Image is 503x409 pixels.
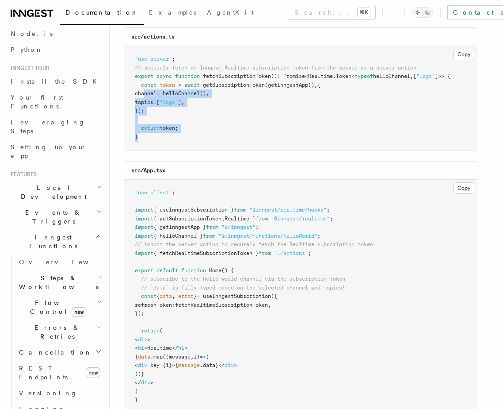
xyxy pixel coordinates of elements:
[15,298,97,316] span: Flow Control
[7,42,104,58] a: Python
[160,82,175,88] span: token
[178,99,181,105] span: ]
[178,82,181,88] span: =
[412,7,433,18] button: Toggle dark mode
[160,125,178,131] span: token;
[191,354,194,360] span: ,
[150,362,160,368] span: key
[135,65,416,71] span: // securely fetch an Inngest Realtime subscription token from the server as a server action
[15,360,104,385] a: REST Endpointsnew
[308,250,311,256] span: ;
[259,250,271,256] span: from
[7,89,104,114] a: Your first Functions
[147,336,150,343] span: >
[141,82,156,88] span: const
[255,224,259,230] span: ;
[135,99,153,105] span: topics
[141,293,156,299] span: const
[15,270,104,295] button: Steps & Workflows
[184,345,187,351] span: >
[221,267,234,274] span: () {
[314,82,317,88] span: ,
[453,182,474,194] button: Copy
[160,362,163,368] span: =
[135,241,373,247] span: // import the server action to securely fetch the Realtime subscription token
[209,267,221,274] span: Home
[7,65,50,72] span: Inngest tour
[234,207,246,213] span: from
[271,293,277,299] span: ({
[144,3,202,24] a: Examples
[274,250,308,256] span: "./actions"
[153,233,203,239] span: { helloChannel }
[135,216,153,222] span: import
[200,90,206,96] span: ()
[141,285,345,291] span: // `data` is fully typed based on the selected channel and topics!
[135,267,153,274] span: export
[268,82,308,88] span: getInngestApp
[86,367,100,378] span: new
[138,336,147,343] span: div
[7,183,96,201] span: Local Development
[141,125,160,131] span: return
[354,73,373,79] span: typeof
[194,354,200,360] span: i)
[19,390,77,397] span: Versioning
[131,167,165,174] code: src/App.tsx
[135,134,138,140] span: }
[60,3,144,25] a: Documentation
[141,328,160,334] span: return
[11,46,43,53] span: Python
[330,216,333,222] span: ;
[435,73,450,79] span: ]>> {
[413,73,416,79] span: [
[15,254,104,270] a: Overview
[156,293,160,299] span: {
[255,216,268,222] span: from
[358,8,370,17] kbd: ⌘K
[135,371,144,377] span: ))}
[11,78,102,85] span: Install the SDK
[135,397,138,403] span: }
[11,119,85,135] span: Leveraging Steps
[202,3,259,24] a: AgentKit
[135,388,138,394] span: )
[225,362,234,368] span: div
[206,354,209,360] span: (
[268,302,271,308] span: ,
[200,362,225,368] span: .data}</
[160,328,163,334] span: (
[19,259,110,266] span: Overview
[200,354,206,360] span: =>
[135,310,144,316] span: });
[153,207,234,213] span: { useInngestSubscription }
[453,49,474,60] button: Copy
[15,295,104,320] button: Flow Controlnew
[271,216,330,222] span: "@inngest/realtime"
[135,362,138,368] span: <
[265,82,268,88] span: (
[156,99,160,105] span: [
[149,9,196,16] span: Examples
[206,90,209,96] span: ,
[72,307,86,317] span: new
[135,345,138,351] span: <
[138,362,147,368] span: div
[7,229,104,254] button: Inngest Functions
[135,189,172,196] span: "use client"
[172,189,175,196] span: ;
[15,320,104,344] button: Errors & Retries
[135,90,156,96] span: channel
[135,56,172,62] span: "use server"
[410,73,413,79] span: ,
[135,379,141,386] span: </
[156,73,172,79] span: async
[175,73,200,79] span: function
[11,30,53,37] span: Node.js
[138,354,150,360] span: data
[194,293,197,299] span: }
[163,90,200,96] span: helloChannel
[7,171,37,178] span: Features
[7,73,104,89] a: Install the SDK
[15,274,99,291] span: Steps & Workflows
